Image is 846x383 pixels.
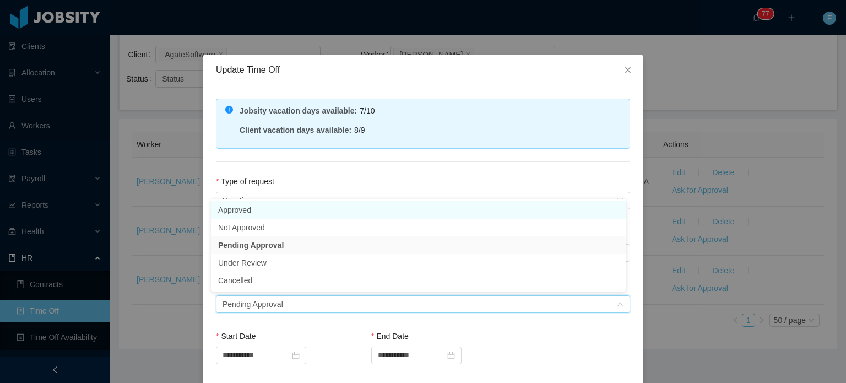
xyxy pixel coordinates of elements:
label: Type of request [216,177,274,186]
li: Not Approved [211,219,626,236]
li: Under Review [211,254,626,272]
label: End Date [371,332,409,341]
label: Start Date [216,332,256,341]
span: 7/10 [360,106,375,115]
div: Update Time Off [216,64,630,76]
li: Approved [211,201,626,219]
strong: Jobsity vacation days available : [240,106,357,115]
strong: Client vacation days available : [240,126,351,134]
li: Cancelled [211,272,626,289]
i: icon: info-circle [225,106,233,114]
div: Vacations [223,192,256,209]
i: icon: calendar [447,352,455,359]
button: Close [612,55,643,86]
i: icon: close [623,66,632,74]
li: Pending Approval [211,236,626,254]
span: 8/9 [354,126,365,134]
i: icon: calendar [292,352,300,359]
div: Pending Approval [223,296,283,312]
